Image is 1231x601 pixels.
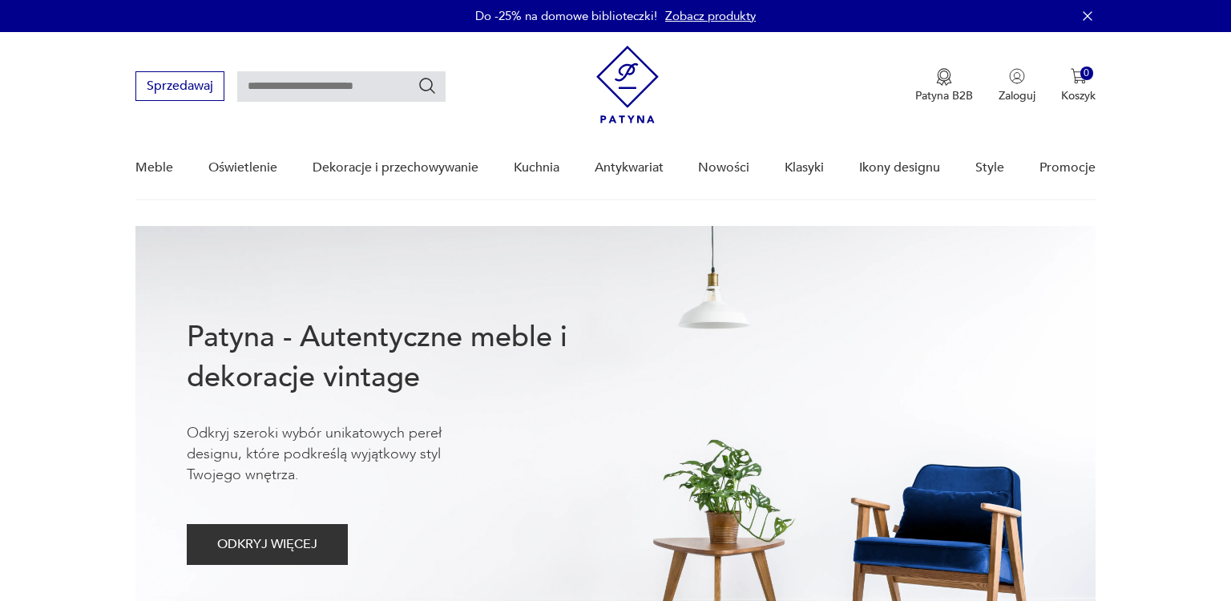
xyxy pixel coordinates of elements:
p: Zaloguj [999,88,1035,103]
p: Odkryj szeroki wybór unikatowych pereł designu, które podkreślą wyjątkowy styl Twojego wnętrza. [187,423,491,486]
img: Patyna - sklep z meblami i dekoracjami vintage [596,46,659,123]
a: Antykwariat [595,137,664,199]
button: Patyna B2B [915,68,973,103]
a: Kuchnia [514,137,559,199]
a: Meble [135,137,173,199]
p: Do -25% na domowe biblioteczki! [475,8,657,24]
img: Ikona medalu [936,68,952,86]
a: Style [975,137,1004,199]
a: Zobacz produkty [665,8,756,24]
button: Zaloguj [999,68,1035,103]
a: Ikony designu [859,137,940,199]
a: ODKRYJ WIĘCEJ [187,540,348,551]
button: Szukaj [418,76,437,95]
button: ODKRYJ WIĘCEJ [187,524,348,565]
a: Sprzedawaj [135,82,224,93]
a: Dekoracje i przechowywanie [313,137,478,199]
a: Klasyki [785,137,824,199]
div: 0 [1080,67,1094,80]
h1: Patyna - Autentyczne meble i dekoracje vintage [187,317,620,397]
a: Ikona medaluPatyna B2B [915,68,973,103]
a: Nowości [698,137,749,199]
button: 0Koszyk [1061,68,1096,103]
p: Patyna B2B [915,88,973,103]
button: Sprzedawaj [135,71,224,101]
img: Ikona koszyka [1071,68,1087,84]
img: Ikonka użytkownika [1009,68,1025,84]
p: Koszyk [1061,88,1096,103]
a: Oświetlenie [208,137,277,199]
a: Promocje [1039,137,1096,199]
